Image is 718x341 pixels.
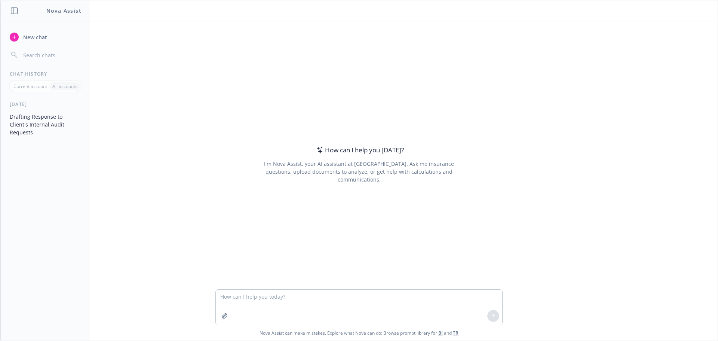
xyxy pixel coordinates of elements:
a: BI [438,330,443,336]
button: New chat [7,30,84,44]
input: Search chats [22,50,81,60]
div: I'm Nova Assist, your AI assistant at [GEOGRAPHIC_DATA]. Ask me insurance questions, upload docum... [254,160,464,183]
button: Drafting Response to Client's Internal Audit Requests [7,110,84,138]
h1: Nova Assist [46,7,82,15]
div: [DATE] [1,101,90,107]
span: Nova Assist can make mistakes. Explore what Nova can do: Browse prompt library for and [3,325,715,341]
div: Chat History [1,71,90,77]
div: How can I help you [DATE]? [314,145,404,155]
p: All accounts [52,83,77,89]
p: Current account [13,83,47,89]
span: New chat [22,33,47,41]
a: TR [453,330,458,336]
